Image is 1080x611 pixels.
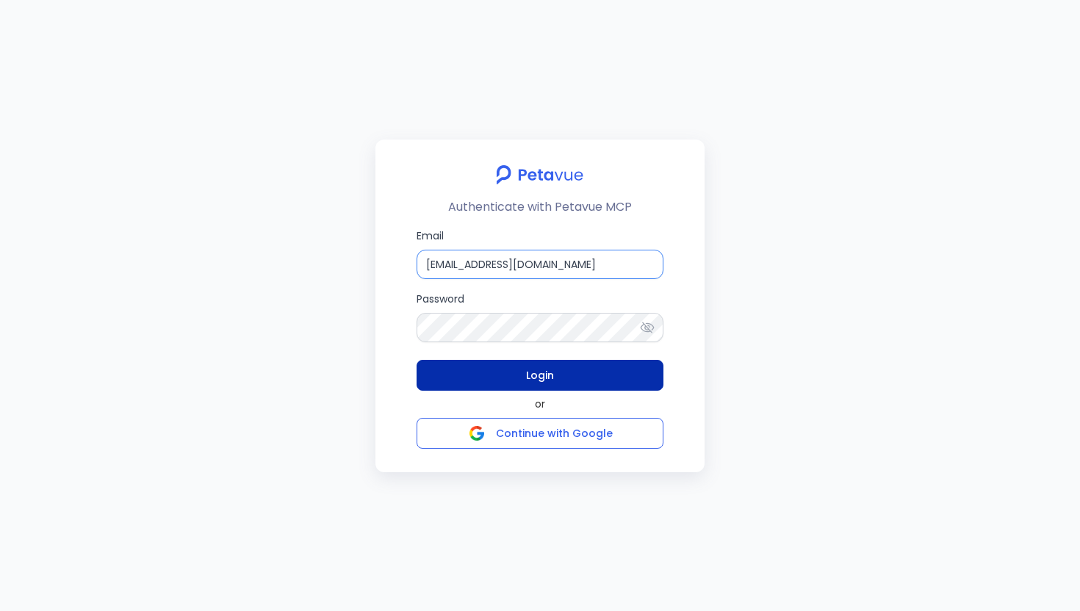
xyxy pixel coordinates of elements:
[417,313,663,342] input: Password
[417,291,663,342] label: Password
[448,198,632,216] p: Authenticate with Petavue MCP
[417,228,663,279] label: Email
[526,365,554,386] span: Login
[417,250,663,279] input: Email
[486,157,593,192] img: petavue logo
[417,360,663,391] button: Login
[496,426,613,441] span: Continue with Google
[535,397,545,412] span: or
[417,418,663,449] button: Continue with Google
